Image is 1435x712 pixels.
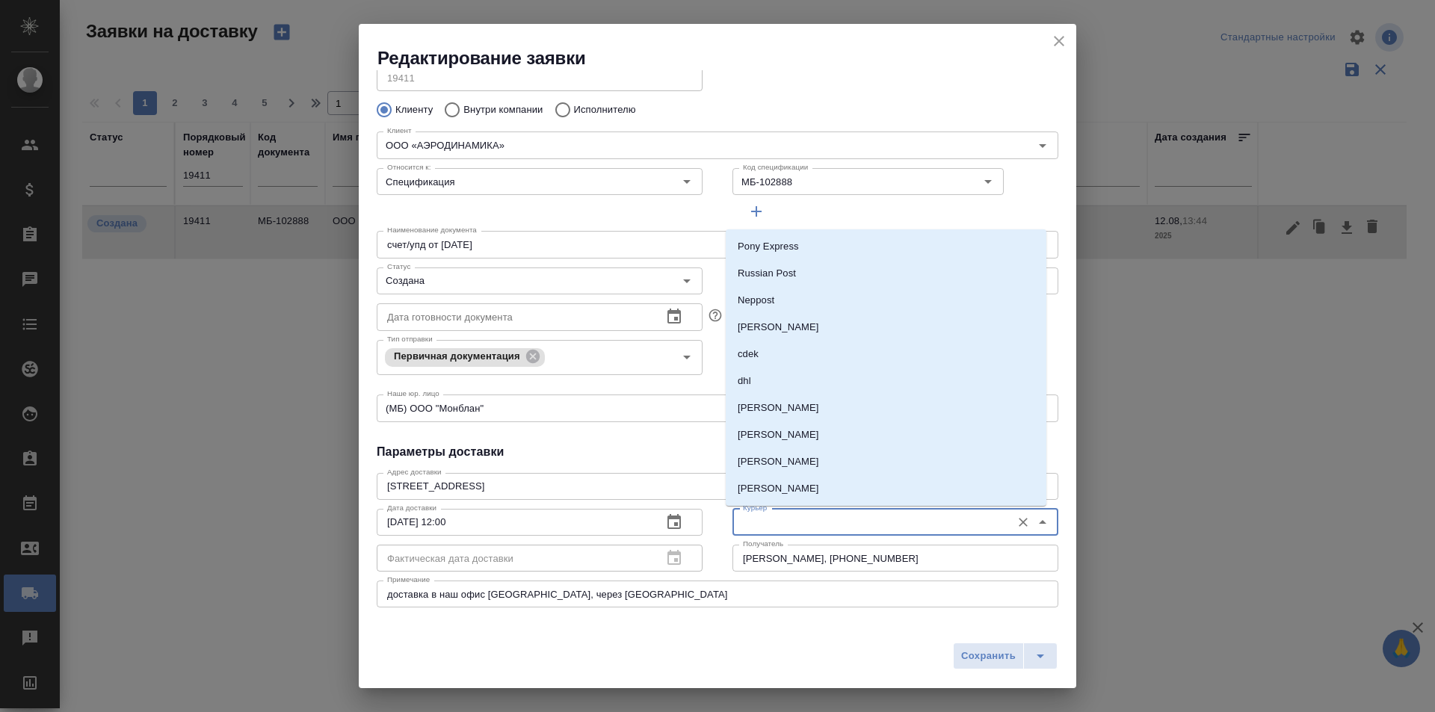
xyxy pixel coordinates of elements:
button: Сохранить [953,643,1024,669]
button: close [1048,30,1070,52]
p: [PERSON_NAME] [738,481,819,496]
h4: Параметры доставки [377,443,1058,461]
textarea: [STREET_ADDRESS] [387,480,1048,492]
p: Neppost [738,293,774,308]
button: Open [676,347,697,368]
p: [PERSON_NAME] [738,454,819,469]
textarea: доставка в наш офис [GEOGRAPHIC_DATA], через [GEOGRAPHIC_DATA] [387,589,1048,600]
p: Внутри компании [463,102,543,117]
p: Russian Post [738,266,796,281]
span: Первичная документация [385,350,529,362]
p: [PERSON_NAME] [738,427,819,442]
span: Сохранить [961,648,1016,665]
p: [PERSON_NAME] [738,320,819,335]
button: Open [1032,135,1053,156]
p: Исполнителю [574,102,636,117]
button: Очистить [1013,512,1034,533]
h2: Редактирование заявки [377,46,1076,70]
button: Добавить [732,198,780,225]
p: [PERSON_NAME] [738,400,819,415]
p: Клиенту [395,102,433,117]
button: Close [1032,512,1053,533]
div: split button [953,643,1058,669]
div: Первичная документация [385,348,545,367]
p: cdek [738,347,759,362]
button: Если заполнить эту дату, автоматически создастся заявка, чтобы забрать готовые документы [706,306,725,325]
p: dhl [738,374,751,388]
button: Open [978,171,999,192]
button: Open [676,270,697,291]
p: Pony Express [738,239,799,254]
button: Open [676,171,697,192]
